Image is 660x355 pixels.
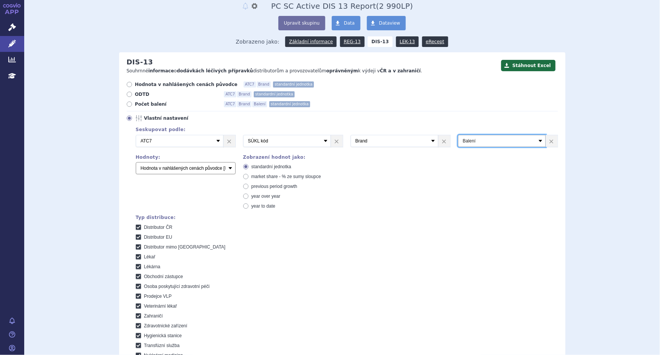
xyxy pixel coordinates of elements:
strong: DIS-13 [368,36,393,47]
button: Upravit skupinu [278,16,325,30]
span: Zahraničí [144,313,163,319]
span: ATC7 [224,101,236,107]
span: Brand [237,91,252,97]
span: Lékárna [144,264,160,269]
a: × [546,135,558,147]
span: market share - % ze sumy sloupce [252,174,321,179]
span: Data [344,20,355,26]
span: Brand [257,81,271,88]
span: Distributor EU [144,235,172,240]
div: Typ distribuce: [136,215,558,220]
span: Počet balení [135,101,218,107]
button: notifikace [242,2,249,11]
span: year to date [252,203,275,209]
span: ATC7 [224,91,236,97]
div: 2 [128,135,558,147]
a: × [224,135,235,147]
div: Hodnoty: [136,155,236,160]
span: Distributor ČR [144,225,172,230]
div: Seskupovat podle: [128,127,558,132]
a: Dataview [367,16,406,30]
span: Hygienická stanice [144,333,182,338]
span: Transfúzní služba [144,343,180,348]
span: Osoba poskytující zdravotní péči [144,284,210,289]
span: Hodnota v nahlášených cenách původce [135,81,238,88]
span: previous period growth [252,184,297,189]
p: Souhrnné o distributorům a provozovatelům k výdeji v . [127,68,497,74]
span: Dataview [379,20,400,26]
strong: ČR a v zahraničí [380,68,421,74]
a: REG-13 [340,36,365,47]
strong: informace [148,68,174,74]
span: Balení [252,101,267,107]
span: year over year [252,194,281,199]
span: Vlastní nastavení [144,115,227,121]
span: Prodejce VLP [144,294,172,299]
span: Brand [237,101,252,107]
span: 2 990 [379,2,401,11]
span: PC SC Active DIS 13 Report [271,2,376,11]
a: eRecept [422,36,448,47]
a: Základní informace [285,36,337,47]
span: ODTD [135,91,218,97]
span: ( LP) [376,2,413,11]
span: standardní jednotka [254,91,295,97]
span: Lékař [144,254,155,260]
span: Veterinární lékař [144,303,177,309]
a: × [331,135,343,147]
button: nastavení [251,2,258,11]
div: Zobrazení hodnot jako: [243,155,343,160]
strong: oprávněným [326,68,358,74]
span: ATC7 [244,81,256,88]
span: Zdravotnické zařízení [144,323,188,328]
span: standardní jednotka [252,164,291,169]
span: Zobrazeno jako: [236,36,280,47]
a: Data [332,16,360,30]
button: Stáhnout Excel [501,60,556,71]
span: Obchodní zástupce [144,274,183,279]
span: standardní jednotka [273,81,314,88]
a: LEK-13 [396,36,419,47]
span: Distributor mimo [GEOGRAPHIC_DATA] [144,244,226,250]
span: standardní jednotka [269,101,310,107]
strong: dodávkách léčivých přípravků [177,68,253,74]
h2: DIS-13 [127,58,153,66]
a: × [438,135,450,147]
